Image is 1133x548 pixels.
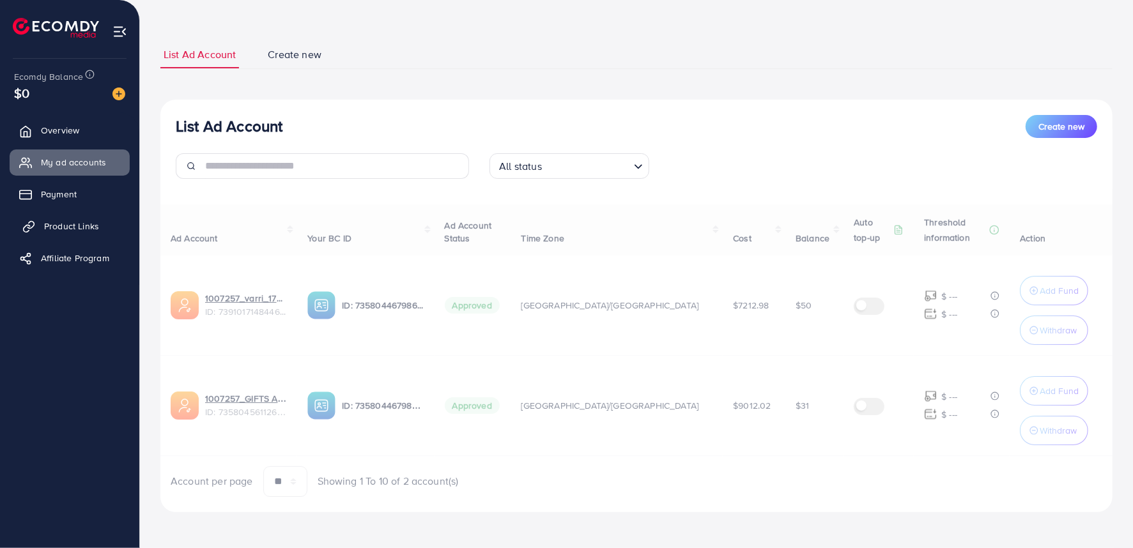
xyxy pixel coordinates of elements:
[14,84,29,102] span: $0
[268,47,321,62] span: Create new
[10,181,130,207] a: Payment
[164,47,236,62] span: List Ad Account
[10,245,130,271] a: Affiliate Program
[489,153,649,179] div: Search for option
[41,124,79,137] span: Overview
[176,117,282,135] h3: List Ad Account
[10,149,130,175] a: My ad accounts
[13,18,99,38] img: logo
[112,88,125,100] img: image
[1026,115,1097,138] button: Create new
[10,118,130,143] a: Overview
[10,213,130,239] a: Product Links
[497,157,544,176] span: All status
[41,252,109,264] span: Affiliate Program
[546,155,629,176] input: Search for option
[44,220,99,232] span: Product Links
[14,70,83,83] span: Ecomdy Balance
[41,156,106,169] span: My ad accounts
[41,188,77,201] span: Payment
[1079,491,1123,538] iframe: Chat
[112,24,127,39] img: menu
[1038,120,1084,133] span: Create new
